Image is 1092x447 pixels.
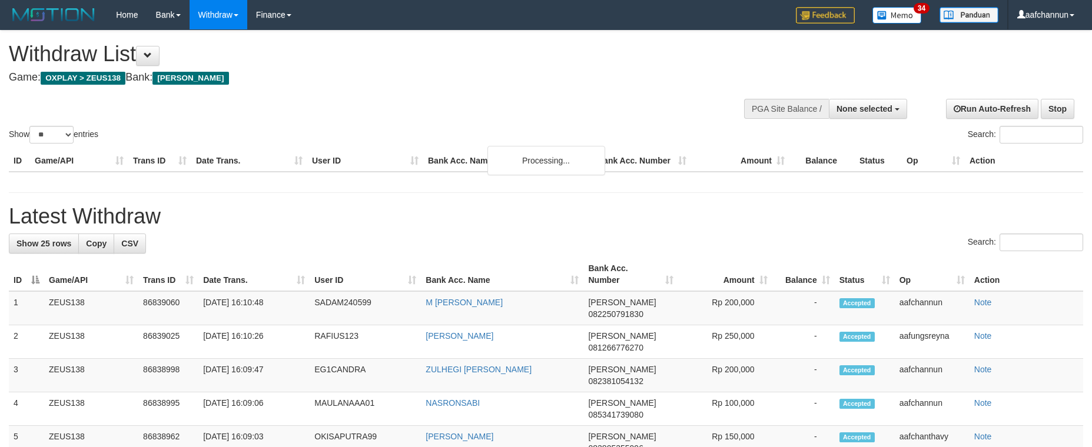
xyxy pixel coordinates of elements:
[310,392,421,426] td: MAULANAAA01
[946,99,1038,119] a: Run Auto-Refresh
[44,291,138,325] td: ZEUS138
[796,7,855,24] img: Feedback.jpg
[9,258,44,291] th: ID: activate to sort column descending
[895,359,970,392] td: aafchannun
[772,258,835,291] th: Balance: activate to sort column ascending
[198,359,310,392] td: [DATE] 16:09:47
[588,410,643,419] span: Copy 085341739080 to clipboard
[198,291,310,325] td: [DATE] 16:10:48
[744,99,829,119] div: PGA Site Balance /
[588,365,656,374] span: [PERSON_NAME]
[128,150,191,172] th: Trans ID
[588,432,656,441] span: [PERSON_NAME]
[588,309,643,319] span: Copy 082250791830 to clipboard
[678,392,772,426] td: Rp 100,000
[914,3,930,14] span: 34
[588,398,656,408] span: [PERSON_NAME]
[138,392,198,426] td: 86838995
[29,126,74,144] select: Showentries
[839,399,875,409] span: Accepted
[41,72,125,85] span: OXPLAY > ZEUS138
[310,258,421,291] th: User ID: activate to sort column ascending
[423,150,593,172] th: Bank Acc. Name
[691,150,789,172] th: Amount
[968,233,1083,251] label: Search:
[9,291,44,325] td: 1
[310,291,421,325] td: SADAM240599
[198,325,310,359] td: [DATE] 16:10:26
[114,233,146,253] a: CSV
[835,258,895,291] th: Status: activate to sort column ascending
[310,325,421,359] td: RAFIUS123
[678,359,772,392] td: Rp 200,000
[772,325,835,359] td: -
[16,239,71,248] span: Show 25 rows
[895,392,970,426] td: aafchannun
[772,359,835,392] td: -
[86,239,107,248] span: Copy
[426,432,493,441] a: [PERSON_NAME]
[678,291,772,325] td: Rp 200,000
[9,233,79,253] a: Show 25 rows
[198,258,310,291] th: Date Trans.: activate to sort column ascending
[307,150,423,172] th: User ID
[839,332,875,342] span: Accepted
[426,298,503,307] a: M [PERSON_NAME]
[855,150,902,172] th: Status
[44,359,138,392] td: ZEUS138
[30,150,128,172] th: Game/API
[138,258,198,291] th: Trans ID: activate to sort column ascending
[872,7,922,24] img: Button%20Memo.svg
[895,291,970,325] td: aafchannun
[974,331,992,341] a: Note
[588,298,656,307] span: [PERSON_NAME]
[9,359,44,392] td: 3
[121,239,138,248] span: CSV
[152,72,228,85] span: [PERSON_NAME]
[968,126,1083,144] label: Search:
[965,150,1083,172] th: Action
[310,359,421,392] td: EG1CANDRA
[138,291,198,325] td: 86839060
[9,205,1083,228] h1: Latest Withdraw
[902,150,965,172] th: Op
[9,126,98,144] label: Show entries
[1000,233,1083,251] input: Search:
[895,325,970,359] td: aafungsreyna
[588,331,656,341] span: [PERSON_NAME]
[678,325,772,359] td: Rp 250,000
[1000,126,1083,144] input: Search:
[191,150,307,172] th: Date Trans.
[837,104,892,114] span: None selected
[588,343,643,352] span: Copy 081266776270 to clipboard
[426,331,493,341] a: [PERSON_NAME]
[9,6,98,24] img: MOTION_logo.png
[198,392,310,426] td: [DATE] 16:09:06
[426,398,480,408] a: NASRONSABI
[839,432,875,442] span: Accepted
[772,291,835,325] td: -
[789,150,855,172] th: Balance
[421,258,583,291] th: Bank Acc. Name: activate to sort column ascending
[974,365,992,374] a: Note
[44,325,138,359] td: ZEUS138
[829,99,907,119] button: None selected
[1041,99,1074,119] a: Stop
[9,150,30,172] th: ID
[970,258,1083,291] th: Action
[138,325,198,359] td: 86839025
[895,258,970,291] th: Op: activate to sort column ascending
[583,258,678,291] th: Bank Acc. Number: activate to sort column ascending
[839,365,875,375] span: Accepted
[940,7,998,23] img: panduan.png
[974,398,992,408] a: Note
[487,146,605,175] div: Processing...
[44,258,138,291] th: Game/API: activate to sort column ascending
[593,150,691,172] th: Bank Acc. Number
[839,298,875,308] span: Accepted
[138,359,198,392] td: 86838998
[772,392,835,426] td: -
[678,258,772,291] th: Amount: activate to sort column ascending
[588,376,643,386] span: Copy 082381054132 to clipboard
[9,325,44,359] td: 2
